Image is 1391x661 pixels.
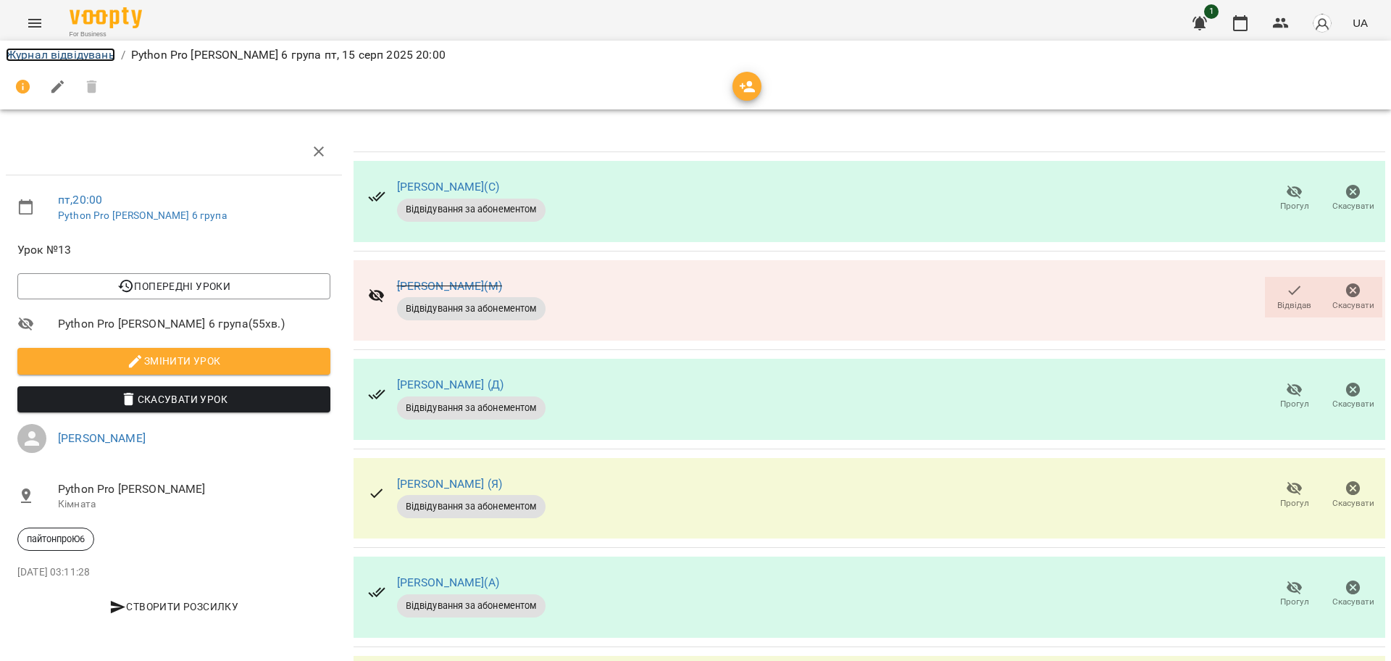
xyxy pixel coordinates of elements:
[397,500,546,513] span: Відвідування за абонементом
[1324,574,1382,615] button: Скасувати
[397,378,504,391] a: [PERSON_NAME] (Д)
[1280,596,1309,608] span: Прогул
[17,565,330,580] p: [DATE] 03:11:28
[58,431,146,445] a: [PERSON_NAME]
[58,481,330,498] span: Python Pro [PERSON_NAME]
[17,348,330,374] button: Змінити урок
[1312,13,1332,33] img: avatar_s.png
[17,6,52,41] button: Menu
[29,352,319,370] span: Змінити урок
[1332,596,1374,608] span: Скасувати
[397,575,499,589] a: [PERSON_NAME](А)
[1353,15,1368,30] span: UA
[1265,376,1324,417] button: Прогул
[70,7,142,28] img: Voopty Logo
[29,278,319,295] span: Попередні уроки
[397,599,546,612] span: Відвідування за абонементом
[1324,277,1382,317] button: Скасувати
[1332,200,1374,212] span: Скасувати
[397,180,499,194] a: [PERSON_NAME](С)
[1332,299,1374,312] span: Скасувати
[1324,475,1382,516] button: Скасувати
[397,302,546,315] span: Відвідування за абонементом
[1265,475,1324,516] button: Прогул
[1265,277,1324,317] button: Відвідав
[23,598,325,615] span: Створити розсилку
[6,48,115,62] a: Журнал відвідувань
[58,497,330,512] p: Кімната
[1265,574,1324,615] button: Прогул
[18,533,93,546] span: пайтонпроЮ6
[397,402,546,415] span: Відвідування за абонементом
[17,241,330,259] span: Урок №13
[1280,200,1309,212] span: Прогул
[1265,178,1324,219] button: Прогул
[121,46,125,64] li: /
[1204,4,1219,19] span: 1
[58,209,227,221] a: Python Pro [PERSON_NAME] 6 група
[17,273,330,299] button: Попередні уроки
[29,391,319,408] span: Скасувати Урок
[17,528,94,551] div: пайтонпроЮ6
[1280,497,1309,510] span: Прогул
[1324,376,1382,417] button: Скасувати
[1332,398,1374,410] span: Скасувати
[70,30,142,39] span: For Business
[17,386,330,412] button: Скасувати Урок
[397,477,503,491] a: [PERSON_NAME] (Я)
[1280,398,1309,410] span: Прогул
[17,594,330,620] button: Створити розсилку
[58,193,102,207] a: пт , 20:00
[58,315,330,333] span: Python Pro [PERSON_NAME] 6 група ( 55 хв. )
[1277,299,1311,312] span: Відвідав
[1347,9,1374,36] button: UA
[1324,178,1382,219] button: Скасувати
[1332,497,1374,510] span: Скасувати
[397,203,546,216] span: Відвідування за абонементом
[131,46,446,64] p: Python Pro [PERSON_NAME] 6 група пт, 15 серп 2025 20:00
[6,46,1385,64] nav: breadcrumb
[397,279,502,293] a: [PERSON_NAME](М)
